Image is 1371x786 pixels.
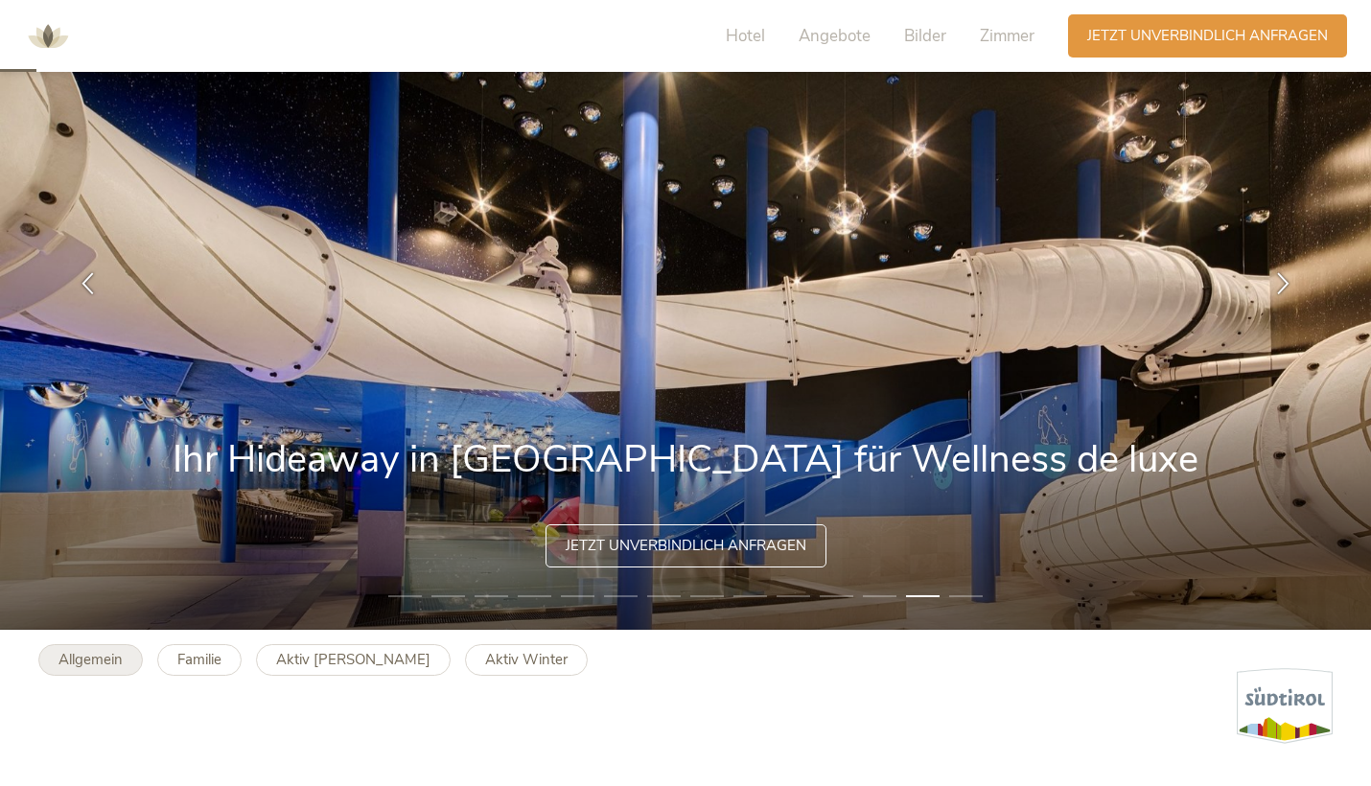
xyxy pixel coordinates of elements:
[904,25,946,47] span: Bilder
[177,650,221,669] b: Familie
[465,644,588,676] a: Aktiv Winter
[799,25,871,47] span: Angebote
[485,650,568,669] b: Aktiv Winter
[58,650,123,669] b: Allgemein
[980,25,1034,47] span: Zimmer
[276,650,430,669] b: Aktiv [PERSON_NAME]
[19,8,77,65] img: AMONTI & LUNARIS Wellnessresort
[19,29,77,42] a: AMONTI & LUNARIS Wellnessresort
[726,25,765,47] span: Hotel
[256,644,451,676] a: Aktiv [PERSON_NAME]
[566,536,806,556] span: Jetzt unverbindlich anfragen
[1087,26,1328,46] span: Jetzt unverbindlich anfragen
[38,644,143,676] a: Allgemein
[1237,668,1333,744] img: Südtirol
[157,644,242,676] a: Familie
